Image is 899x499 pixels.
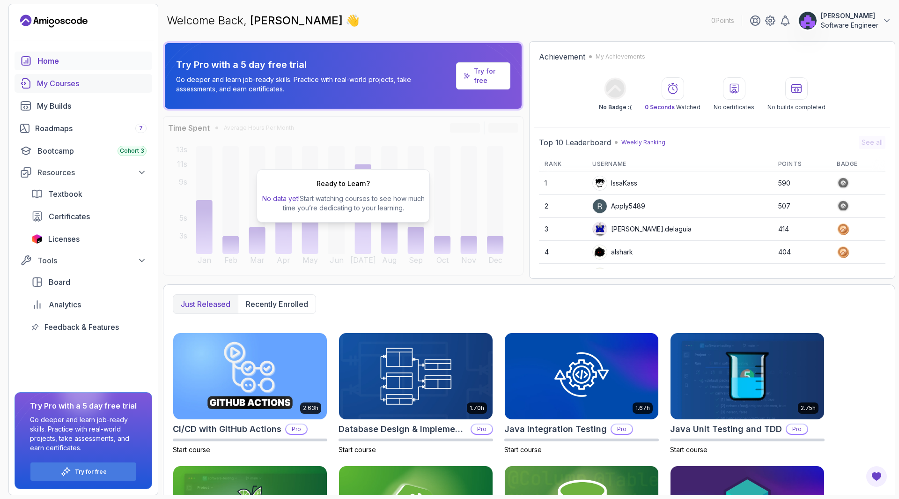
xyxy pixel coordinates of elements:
[670,423,782,436] h2: Java Unit Testing and TDD
[173,333,327,419] img: CI/CD with GitHub Actions card
[470,404,484,412] p: 1.70h
[261,194,426,213] p: Start watching courses to see how much time you’re dedicating to your learning.
[15,142,152,160] a: bootcamp
[539,195,587,218] td: 2
[139,125,143,132] span: 7
[26,230,152,248] a: licenses
[176,58,452,71] p: Try Pro with a 5 day free trial
[238,295,316,313] button: Recently enrolled
[49,299,81,310] span: Analytics
[592,199,645,214] div: Apply5489
[37,78,147,89] div: My Courses
[26,295,152,314] a: analytics
[593,245,607,259] img: user profile image
[15,52,152,70] a: home
[821,21,878,30] p: Software Engineer
[711,16,734,25] p: 0 Points
[593,199,607,213] img: user profile image
[15,252,152,269] button: Tools
[344,11,362,30] span: 👋
[30,462,137,481] button: Try for free
[592,268,649,283] div: mkobycoats
[773,172,831,195] td: 590
[539,241,587,264] td: 4
[49,276,70,288] span: Board
[181,298,230,310] p: Just released
[173,423,281,436] h2: CI/CD with GitHub Actions
[773,218,831,241] td: 414
[173,295,238,313] button: Just released
[474,67,503,85] a: Try for free
[539,156,587,172] th: Rank
[75,468,107,476] p: Try for free
[173,333,327,454] a: CI/CD with GitHub Actions card2.63hCI/CD with GitHub ActionsProStart course
[262,194,300,202] span: No data yet!
[26,207,152,226] a: certificates
[670,446,707,454] span: Start course
[773,264,831,287] td: 383
[31,234,43,244] img: jetbrains icon
[787,425,807,434] p: Pro
[599,104,632,111] p: No Badge :(
[539,137,611,148] h2: Top 10 Leaderboard
[799,12,817,30] img: user profile image
[303,404,318,412] p: 2.63h
[15,164,152,181] button: Resources
[592,176,637,191] div: IssaKass
[596,53,645,60] p: My Achievements
[246,298,308,310] p: Recently enrolled
[773,156,831,172] th: Points
[15,97,152,115] a: builds
[176,75,452,94] p: Go deeper and learn job-ready skills. Practice with real-world projects, take assessments, and ea...
[539,264,587,287] td: 5
[26,318,152,336] a: feedback
[15,74,152,93] a: courses
[44,321,119,333] span: Feedback & Features
[821,11,878,21] p: [PERSON_NAME]
[37,255,147,266] div: Tools
[592,245,633,260] div: alshark
[286,425,307,434] p: Pro
[37,100,147,112] div: My Builds
[37,55,147,67] div: Home
[539,218,587,241] td: 3
[20,14,88,29] a: Landing page
[773,241,831,264] td: 404
[773,195,831,218] td: 507
[714,104,754,111] p: No certificates
[593,176,607,190] img: user profile image
[593,222,607,236] img: default monster avatar
[15,119,152,138] a: roadmaps
[801,404,816,412] p: 2.75h
[504,446,542,454] span: Start course
[48,188,82,200] span: Textbook
[167,13,360,28] p: Welcome Back,
[859,136,885,149] button: See all
[472,425,492,434] p: Pro
[37,167,147,178] div: Resources
[339,446,376,454] span: Start course
[339,333,493,419] img: Database Design & Implementation card
[26,273,152,291] a: board
[635,404,650,412] p: 1.67h
[49,211,90,222] span: Certificates
[670,333,825,454] a: Java Unit Testing and TDD card2.75hJava Unit Testing and TDDProStart course
[504,423,607,436] h2: Java Integration Testing
[645,104,675,111] span: 0 Seconds
[831,156,885,172] th: Badge
[621,139,665,146] p: Weekly Ranking
[505,333,658,419] img: Java Integration Testing card
[587,156,773,172] th: Username
[504,333,659,454] a: Java Integration Testing card1.67hJava Integration TestingProStart course
[339,333,493,454] a: Database Design & Implementation card1.70hDatabase Design & ImplementationProStart course
[30,415,137,453] p: Go deeper and learn job-ready skills. Practice with real-world projects, take assessments, and ea...
[671,333,824,419] img: Java Unit Testing and TDD card
[120,147,144,155] span: Cohort 3
[35,123,147,134] div: Roadmaps
[37,145,147,156] div: Bootcamp
[592,222,692,237] div: [PERSON_NAME].delaguia
[339,423,467,436] h2: Database Design & Implementation
[539,51,585,62] h2: Achievement
[173,446,210,454] span: Start course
